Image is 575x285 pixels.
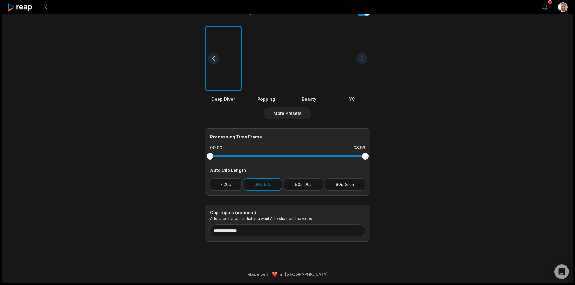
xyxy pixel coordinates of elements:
div: Clip Topics (optional) [210,210,365,215]
button: 90s-3min [325,178,365,191]
button: 30s-60s [244,178,282,191]
div: Popping [248,96,285,102]
div: Processing Time Frame [210,134,365,140]
img: heart emoji [272,272,277,277]
button: 60s-90s [284,178,323,191]
button: More Presets [264,107,311,119]
div: Made with in [GEOGRAPHIC_DATA] [8,271,567,277]
div: 08:59 [353,145,365,151]
button: Caption presets [205,9,239,21]
button: <30s [210,178,242,191]
div: Open Intercom Messenger [554,264,569,279]
button: My presets [246,9,270,21]
div: Deep Diver [205,96,242,102]
p: Add specific topics that you want AI to clip from the video. [210,216,365,221]
div: Beasty [291,96,327,102]
div: YC [334,96,370,102]
div: 00:00 [210,145,222,151]
div: Auto Clip Length [210,167,365,173]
